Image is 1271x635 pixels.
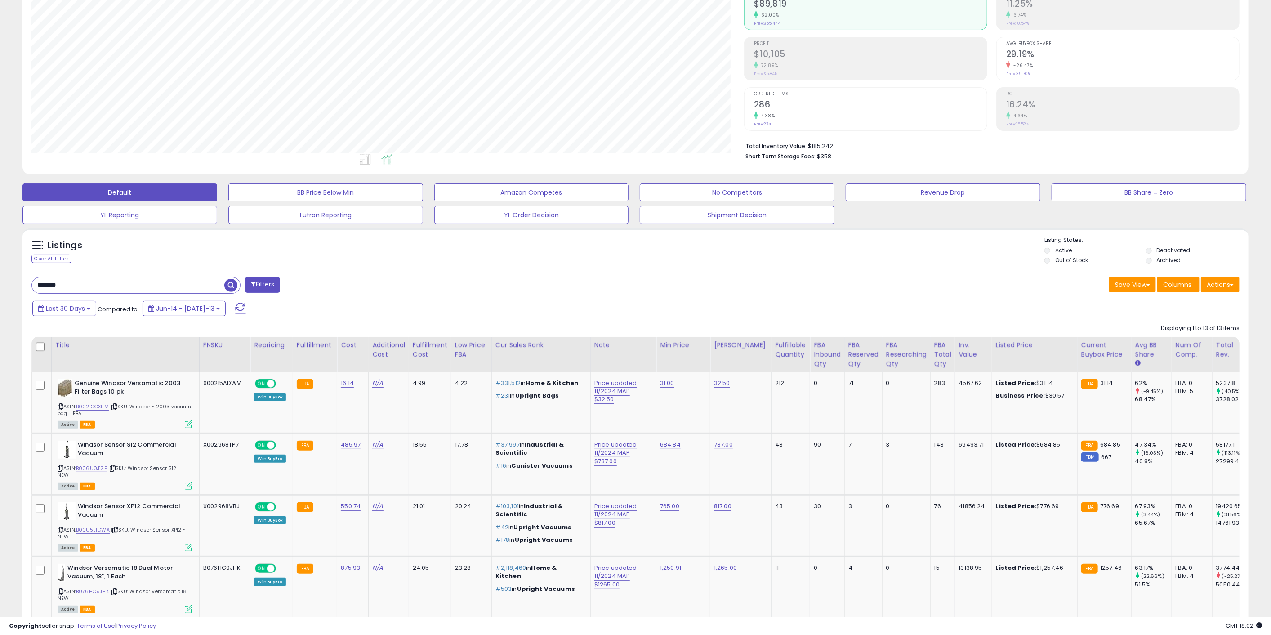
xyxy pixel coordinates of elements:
[660,502,679,511] a: 765.00
[1052,183,1246,201] button: BB Share = Zero
[640,206,834,224] button: Shipment Decision
[1006,121,1029,127] small: Prev: 15.52%
[754,71,777,76] small: Prev: $5,845
[594,502,637,527] a: Price updated 11/2024 MAP $817.00
[959,564,985,572] div: 13138.95
[1216,441,1253,449] div: 58177.1
[495,523,584,532] p: in
[1101,453,1111,461] span: 667
[1141,511,1160,518] small: (3.44%)
[495,440,564,457] span: Industrial & Scientific
[996,502,1070,510] div: $776.69
[1216,564,1253,572] div: 3774.44
[745,152,816,160] b: Short Term Storage Fees:
[495,340,587,350] div: Cur Sales Rank
[660,440,681,449] a: 684.84
[203,441,244,449] div: X002968TP7
[848,340,879,369] div: FBA Reserved Qty
[80,421,95,429] span: FBA
[934,502,948,510] div: 76
[455,502,485,510] div: 20.24
[996,379,1037,387] b: Listed Price:
[256,380,268,388] span: ON
[58,502,192,550] div: ASIN:
[594,379,637,404] a: Price updated 11/2024 MAP $32.50
[58,564,65,582] img: 31YoftW0FaL._SL40_.jpg
[996,563,1037,572] b: Listed Price:
[1176,502,1205,510] div: FBA: 0
[959,379,985,387] div: 4567.62
[67,564,177,583] b: Windsor Versamatic 18 Dual Motor Vacuum, 18", 1 Each
[495,379,521,387] span: #331,512
[372,502,383,511] a: N/A
[495,502,519,510] span: #103,101
[517,585,575,593] span: Upright Vacuums
[275,565,289,572] span: OFF
[1135,340,1168,359] div: Avg BB Share
[495,563,557,580] span: Home & Kitchen
[775,502,803,510] div: 43
[714,440,733,449] a: 737.00
[297,441,313,451] small: FBA
[814,379,838,387] div: 0
[886,379,923,387] div: 0
[76,465,107,472] a: B006U0J1ZE
[58,502,76,520] img: 31R2Pwk6kiL._SL40_.jpg
[203,564,244,572] div: B076HC9JHK
[297,379,313,389] small: FBA
[996,340,1074,350] div: Listed Price
[98,305,139,313] span: Compared to:
[1216,379,1253,387] div: 5237.8
[1226,622,1262,630] span: 2025-08-13 18:02 GMT
[58,379,192,427] div: ASIN:
[754,121,771,127] small: Prev: 274
[341,563,360,572] a: 875.93
[848,502,875,510] div: 3
[275,503,289,511] span: OFF
[1135,359,1141,367] small: Avg BB Share.
[1222,511,1244,518] small: (31.56%)
[341,440,361,449] a: 485.97
[848,379,875,387] div: 71
[1216,581,1253,589] div: 5050.44
[413,564,444,572] div: 24.05
[775,441,803,449] div: 43
[76,403,109,411] a: B002ICGXRM
[848,564,875,572] div: 4
[1010,12,1027,18] small: 6.74%
[22,206,217,224] button: YL Reporting
[996,391,1045,400] b: Business Price:
[9,622,42,630] strong: Copyright
[341,379,354,388] a: 16.14
[934,441,948,449] div: 143
[1176,510,1205,519] div: FBM: 4
[1222,572,1247,580] small: (-25.27%)
[934,340,951,369] div: FBA Total Qty
[455,379,485,387] div: 4.22
[495,523,508,532] span: #42
[1176,340,1209,359] div: Num of Comp.
[245,277,280,293] button: Filters
[754,49,987,61] h2: $10,105
[80,544,95,552] span: FBA
[934,564,948,572] div: 15
[55,340,196,350] div: Title
[1010,112,1027,119] small: 4.64%
[515,536,573,544] span: Upright Vacuums
[1081,564,1098,574] small: FBA
[495,536,584,544] p: in
[1100,440,1120,449] span: 684.85
[1055,256,1088,264] label: Out of Stock
[754,21,780,26] small: Prev: $55,444
[372,563,383,572] a: N/A
[203,502,244,510] div: X002968VBJ
[297,340,333,350] div: Fulfillment
[455,340,488,359] div: Low Price FBA
[22,183,217,201] button: Default
[1216,502,1253,510] div: 19420.65
[886,502,923,510] div: 0
[814,441,838,449] div: 90
[817,152,831,161] span: $358
[455,441,485,449] div: 17.78
[1135,581,1172,589] div: 51.5%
